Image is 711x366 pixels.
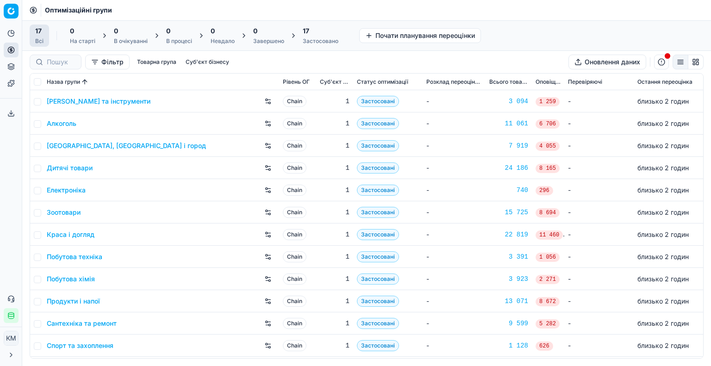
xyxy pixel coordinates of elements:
span: 1 259 [536,97,560,106]
div: В процесі [166,37,192,45]
span: 8 694 [536,208,560,217]
span: близько 2 годин [637,164,689,172]
div: Застосовано [303,37,338,45]
div: 24 186 [489,163,528,173]
td: - [564,179,634,201]
span: Застосовані [357,273,399,285]
div: Всі [35,37,44,45]
td: - [423,112,486,135]
div: 1 [320,208,349,217]
span: 0 [211,26,215,36]
div: На старті [70,37,95,45]
a: 22 819 [489,230,528,239]
span: Застосовані [357,296,399,307]
button: КM [4,331,19,346]
div: 1 [320,341,349,350]
div: 1 [320,141,349,150]
span: Застосовані [357,140,399,151]
span: Chain [283,340,306,351]
a: Краса і догляд [47,230,94,239]
span: Застосовані [357,118,399,129]
a: 3 094 [489,97,528,106]
td: - [564,201,634,223]
td: - [423,201,486,223]
a: 9 599 [489,319,528,328]
span: 626 [536,341,553,351]
span: Chain [283,251,306,262]
td: - [423,223,486,246]
button: Sorted by Назва групи ascending [80,77,89,87]
span: Перевіряючі [568,78,602,86]
a: 15 725 [489,208,528,217]
td: - [564,290,634,312]
span: Chain [283,207,306,218]
div: Завершено [253,37,284,45]
span: Статус оптимізації [357,78,408,86]
span: Chain [283,118,306,129]
span: 11 460 [536,230,563,240]
span: близько 2 годин [637,341,689,349]
div: 1 [320,230,349,239]
span: КM [4,331,18,345]
span: 1 056 [536,253,560,262]
div: 1 [320,274,349,284]
div: В очікуванні [114,37,148,45]
span: Оптимізаційні групи [45,6,112,15]
td: - [423,335,486,357]
span: Chain [283,185,306,196]
span: Chain [283,229,306,240]
div: 1 [320,297,349,306]
td: - [423,157,486,179]
td: - [423,179,486,201]
span: близько 2 годин [637,253,689,261]
span: Chain [283,296,306,307]
span: Застосовані [357,229,399,240]
span: 296 [536,186,553,195]
a: 3 923 [489,274,528,284]
button: Суб'єкт бізнесу [182,56,233,68]
a: 740 [489,186,528,195]
td: - [423,246,486,268]
span: Суб'єкт бізнесу [320,78,349,86]
a: 13 071 [489,297,528,306]
span: близько 2 годин [637,319,689,327]
span: Застосовані [357,340,399,351]
div: 1 [320,186,349,195]
a: Побутова хімія [47,274,95,284]
span: Розклад переоцінювання [426,78,482,86]
td: - [423,290,486,312]
a: 7 919 [489,141,528,150]
span: Остання переоцінка [637,78,692,86]
span: Застосовані [357,162,399,174]
div: Невдало [211,37,235,45]
td: - [564,268,634,290]
a: 3 391 [489,252,528,261]
div: 1 [320,319,349,328]
td: - [564,335,634,357]
span: Chain [283,162,306,174]
span: близько 2 годин [637,230,689,238]
td: - [564,90,634,112]
td: - [564,246,634,268]
input: Пошук [47,57,75,67]
span: 17 [303,26,309,36]
span: 8 672 [536,297,560,306]
span: Застосовані [357,318,399,329]
div: 1 [320,252,349,261]
td: - [564,312,634,335]
button: Товарна група [133,56,180,68]
a: 1 128 [489,341,528,350]
span: близько 2 годин [637,186,689,194]
span: 0 [166,26,170,36]
td: - [564,223,634,246]
span: Chain [283,96,306,107]
span: 5 282 [536,319,560,329]
span: близько 2 годин [637,297,689,305]
td: - [423,135,486,157]
a: Алкоголь [47,119,76,128]
div: 1 [320,119,349,128]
